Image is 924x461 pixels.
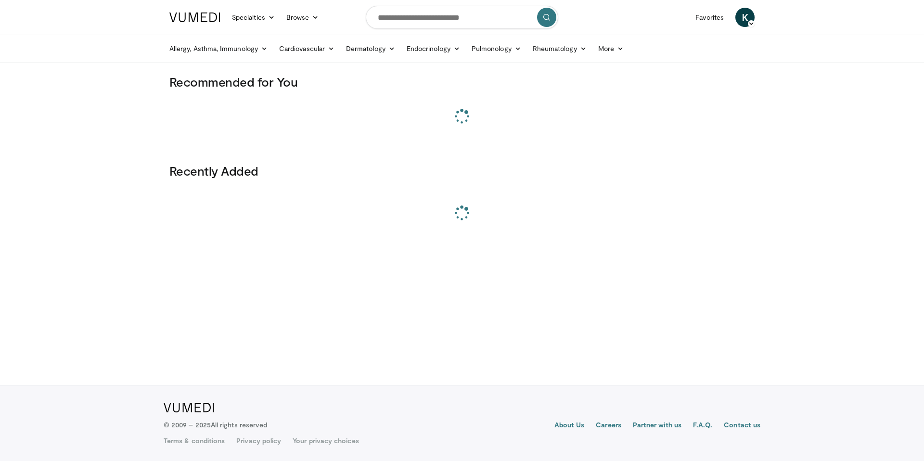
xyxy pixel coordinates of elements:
a: F.A.Q. [693,420,712,432]
h3: Recently Added [169,163,755,179]
a: Endocrinology [401,39,466,58]
a: Specialties [226,8,281,27]
a: About Us [554,420,585,432]
a: Contact us [724,420,760,432]
a: K [735,8,755,27]
a: Privacy policy [236,436,281,446]
a: More [592,39,629,58]
a: Dermatology [340,39,401,58]
a: Careers [596,420,621,432]
input: Search topics, interventions [366,6,558,29]
span: All rights reserved [211,421,267,429]
a: Rheumatology [527,39,592,58]
a: Partner with us [633,420,681,432]
a: Terms & conditions [164,436,225,446]
img: VuMedi Logo [169,13,220,22]
a: Your privacy choices [293,436,359,446]
a: Browse [281,8,325,27]
img: VuMedi Logo [164,403,214,412]
p: © 2009 – 2025 [164,420,267,430]
a: Favorites [690,8,730,27]
h3: Recommended for You [169,74,755,90]
a: Allergy, Asthma, Immunology [164,39,273,58]
a: Cardiovascular [273,39,340,58]
a: Pulmonology [466,39,527,58]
